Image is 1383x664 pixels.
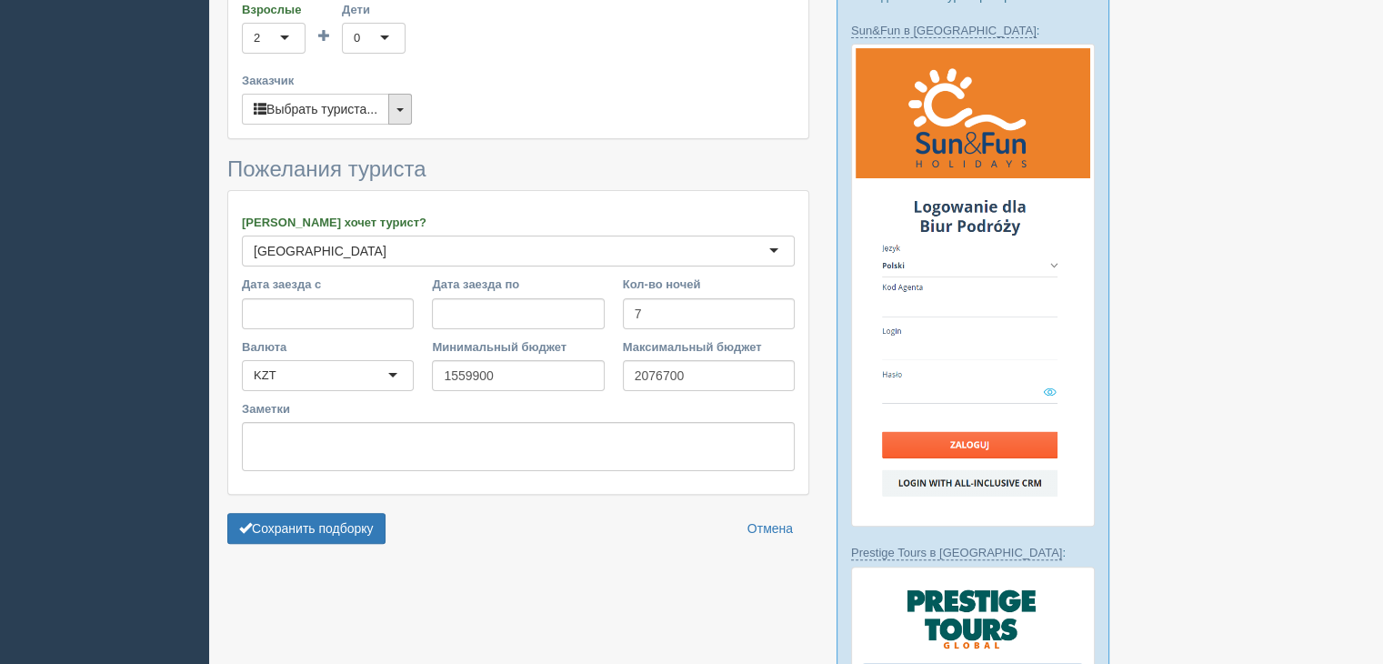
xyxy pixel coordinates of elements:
[851,24,1037,38] a: Sun&Fun в [GEOGRAPHIC_DATA]
[342,1,406,18] label: Дети
[242,400,795,418] label: Заметки
[851,44,1095,527] img: sun-fun-%D0%BB%D0%BE%D0%B3%D1%96%D0%BD-%D1%87%D0%B5%D1%80%D0%B5%D0%B7-%D1%81%D1%80%D0%BC-%D0%B4%D...
[623,276,795,293] label: Кол-во ночей
[242,276,414,293] label: Дата заезда с
[623,298,795,329] input: 7-10 или 7,10,14
[851,544,1095,561] p: :
[242,338,414,356] label: Валюта
[254,242,386,260] div: [GEOGRAPHIC_DATA]
[242,94,389,125] button: Выбрать туриста...
[432,276,604,293] label: Дата заезда по
[242,214,795,231] label: [PERSON_NAME] хочет турист?
[354,29,360,47] div: 0
[623,338,795,356] label: Максимальный бюджет
[432,338,604,356] label: Минимальный бюджет
[851,22,1095,39] p: :
[227,513,386,544] button: Сохранить подборку
[242,72,795,89] label: Заказчик
[851,546,1062,560] a: Prestige Tours в [GEOGRAPHIC_DATA]
[736,513,805,544] a: Отмена
[254,367,276,385] div: KZT
[242,1,306,18] label: Взрослые
[227,156,426,181] span: Пожелания туриста
[254,29,260,47] div: 2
